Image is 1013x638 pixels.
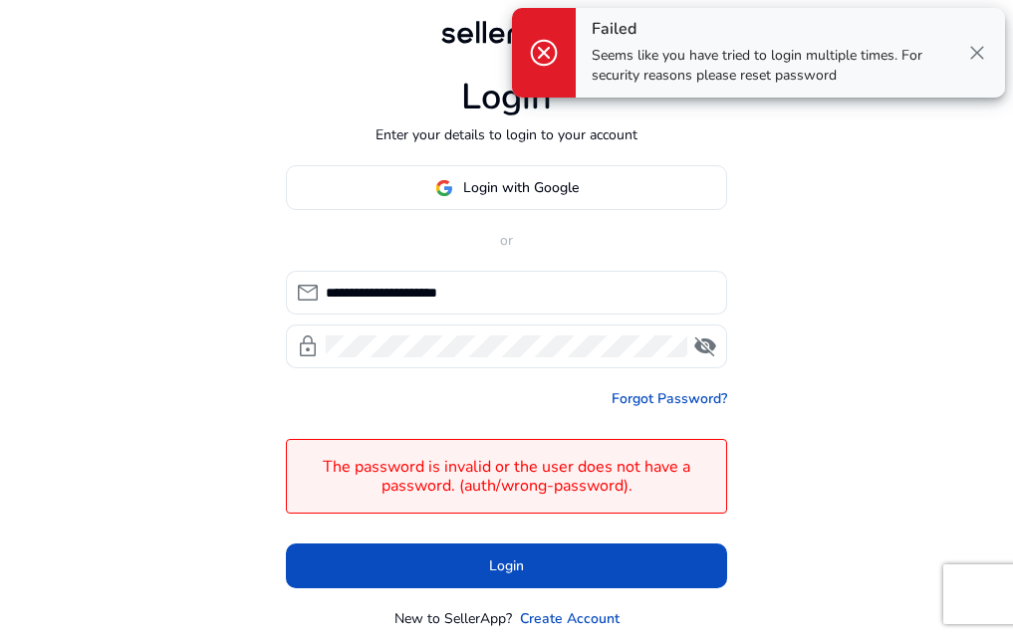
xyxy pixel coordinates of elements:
a: Create Account [520,608,620,629]
a: Forgot Password? [612,388,727,409]
p: Seems like you have tried to login multiple times. For security reasons please reset password [592,46,961,86]
span: lock [296,334,320,358]
span: cancel [528,37,560,69]
button: Login [286,543,727,588]
span: Login [489,555,524,576]
img: google-logo.svg [435,179,453,197]
span: close [965,41,989,65]
p: New to SellerApp? [394,608,512,629]
span: mail [296,281,320,305]
h1: Login [461,76,552,118]
h4: Failed [592,20,961,39]
button: Login with Google [286,165,727,210]
span: Login with Google [463,177,579,198]
p: Enter your details to login to your account [376,124,637,145]
h4: The password is invalid or the user does not have a password. (auth/wrong-password). [297,458,716,496]
p: or [286,230,727,251]
span: visibility_off [693,334,717,358]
